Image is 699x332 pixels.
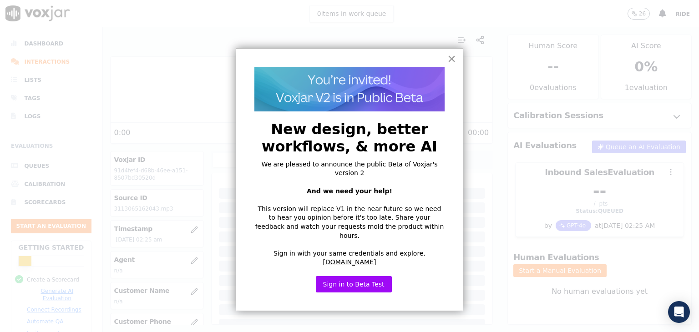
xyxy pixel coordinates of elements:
[254,160,445,178] p: We are pleased to announce the public Beta of Voxjar's version 2
[274,250,425,257] span: Sign in with your same credentials and explore.
[323,258,376,266] a: [DOMAIN_NAME]
[316,276,392,292] button: Sign in to Beta Test
[254,205,445,240] p: This version will replace V1 in the near future so we need to hear you opinion before it's too la...
[307,187,392,195] strong: And we need your help!
[254,121,445,156] h2: New design, better workflows, & more AI
[447,51,456,66] button: Close
[668,301,690,323] div: Open Intercom Messenger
